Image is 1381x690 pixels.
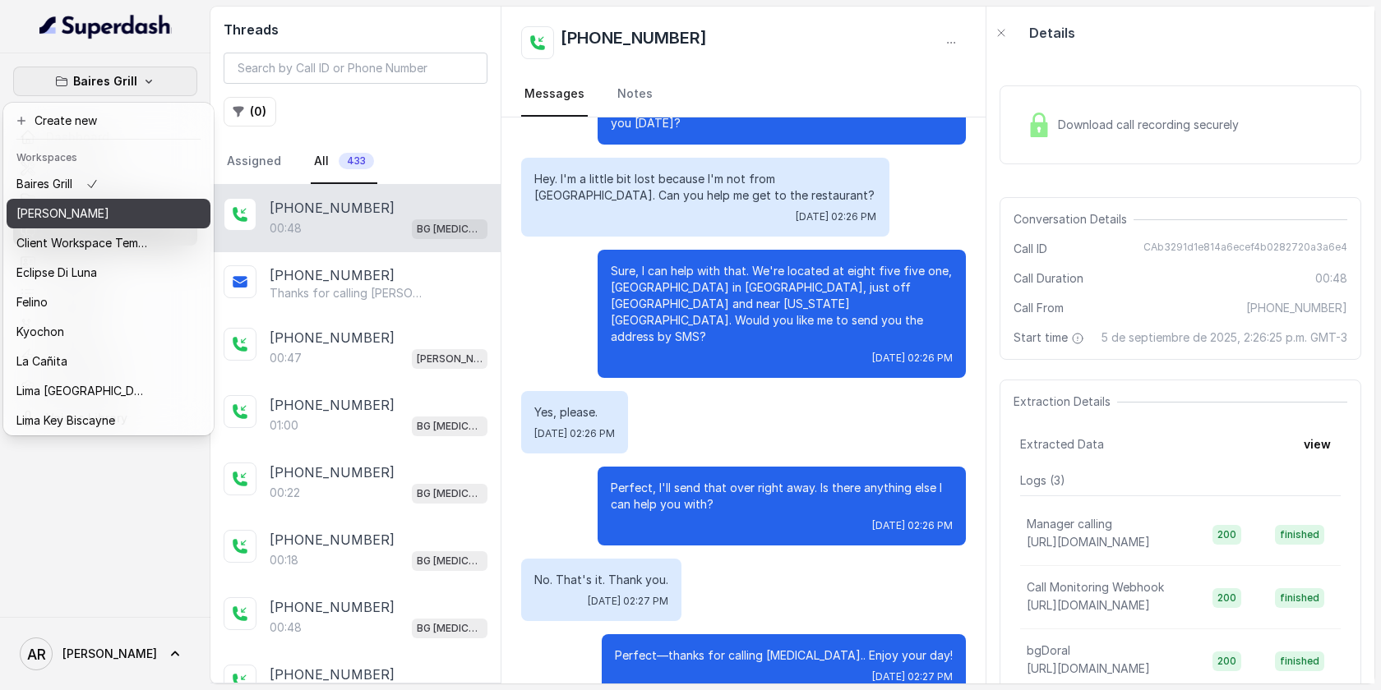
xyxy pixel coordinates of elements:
[73,71,137,91] p: Baires Grill
[16,233,148,253] p: Client Workspace Template
[3,103,214,435] div: Baires Grill
[7,106,210,136] button: Create new
[16,263,97,283] p: Eclipse Di Luna
[13,67,197,96] button: Baires Grill
[16,381,148,401] p: Lima [GEOGRAPHIC_DATA]
[16,204,109,223] p: [PERSON_NAME]
[16,174,72,194] p: Baires Grill
[16,322,64,342] p: Kyochon
[16,411,115,430] p: Lima Key Biscayne
[7,143,210,169] header: Workspaces
[16,292,48,312] p: Felino
[16,352,67,371] p: La Cañita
